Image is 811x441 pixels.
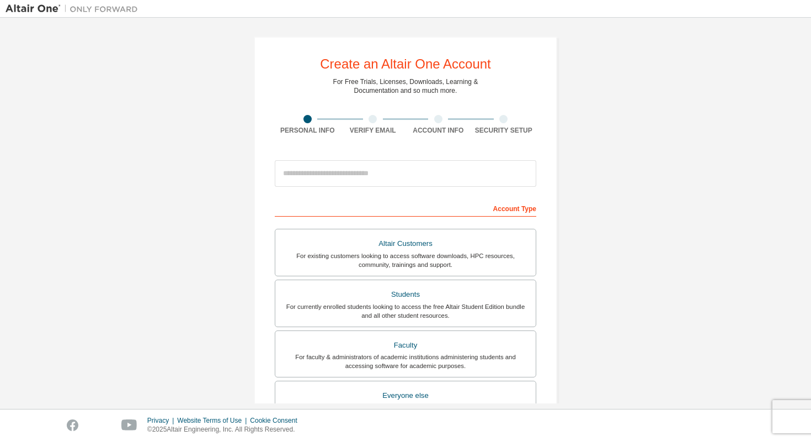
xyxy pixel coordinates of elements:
[282,236,529,251] div: Altair Customers
[282,338,529,353] div: Faculty
[320,57,491,71] div: Create an Altair One Account
[147,425,304,434] p: © 2025 Altair Engineering, Inc. All Rights Reserved.
[282,302,529,320] div: For currently enrolled students looking to access the free Altair Student Edition bundle and all ...
[121,419,137,431] img: youtube.svg
[282,353,529,370] div: For faculty & administrators of academic institutions administering students and accessing softwa...
[177,416,250,425] div: Website Terms of Use
[282,287,529,302] div: Students
[471,126,537,135] div: Security Setup
[67,419,78,431] img: facebook.svg
[275,126,340,135] div: Personal Info
[333,77,478,95] div: For Free Trials, Licenses, Downloads, Learning & Documentation and so much more.
[275,199,536,217] div: Account Type
[147,416,177,425] div: Privacy
[282,251,529,269] div: For existing customers looking to access software downloads, HPC resources, community, trainings ...
[6,3,143,14] img: Altair One
[250,416,303,425] div: Cookie Consent
[405,126,471,135] div: Account Info
[282,388,529,403] div: Everyone else
[340,126,406,135] div: Verify Email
